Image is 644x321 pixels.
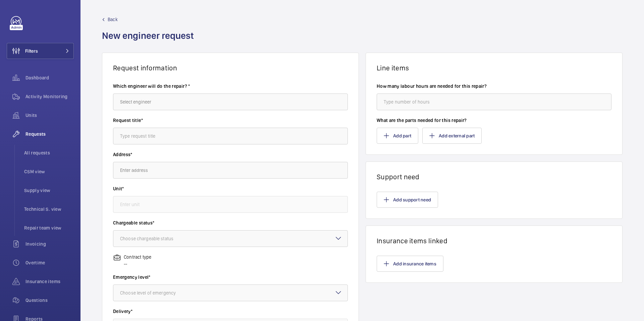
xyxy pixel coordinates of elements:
[25,259,74,266] span: Overtime
[113,151,348,158] label: Address*
[124,254,151,260] p: Contract type
[113,93,348,110] input: Select engineer
[108,16,118,23] span: Back
[377,237,611,245] h1: Insurance items linked
[113,196,348,213] input: Enter unit
[377,64,611,72] h1: Line items
[377,93,611,110] input: Type number of hours
[24,187,74,194] span: Supply view
[24,206,74,212] span: Technical S. view
[377,83,611,89] label: How many labour hours are needed for this repair?
[113,219,348,226] label: Chargeable status*
[113,64,348,72] h1: Request information
[120,235,190,242] div: Choose chargeable status
[113,308,348,315] label: Delivery*
[25,131,74,137] span: Requests
[120,290,193,296] div: Choose level of emergency
[25,278,74,285] span: Insurance items
[25,93,74,100] span: Activity Monitoring
[25,241,74,247] span: Invoicing
[24,149,74,156] span: All requests
[377,256,443,272] button: Add insurance items
[113,117,348,124] label: Request title*
[113,185,348,192] label: Unit*
[25,48,38,54] span: Filters
[124,260,151,267] p: --
[377,128,418,144] button: Add part
[25,297,74,304] span: Questions
[113,162,348,179] input: Enter address
[113,274,348,280] label: Emergency level*
[422,128,482,144] button: Add external part
[377,117,611,124] label: What are the parts needed for this repair?
[113,83,348,89] label: Which engineer will do the repair? *
[24,224,74,231] span: Repair team view
[25,74,74,81] span: Dashboard
[7,43,74,59] button: Filters
[102,29,198,53] h1: New engineer request
[377,173,611,181] h1: Support need
[24,168,74,175] span: CSM view
[113,128,348,144] input: Type request title
[25,112,74,119] span: Units
[377,192,438,208] button: Add support need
